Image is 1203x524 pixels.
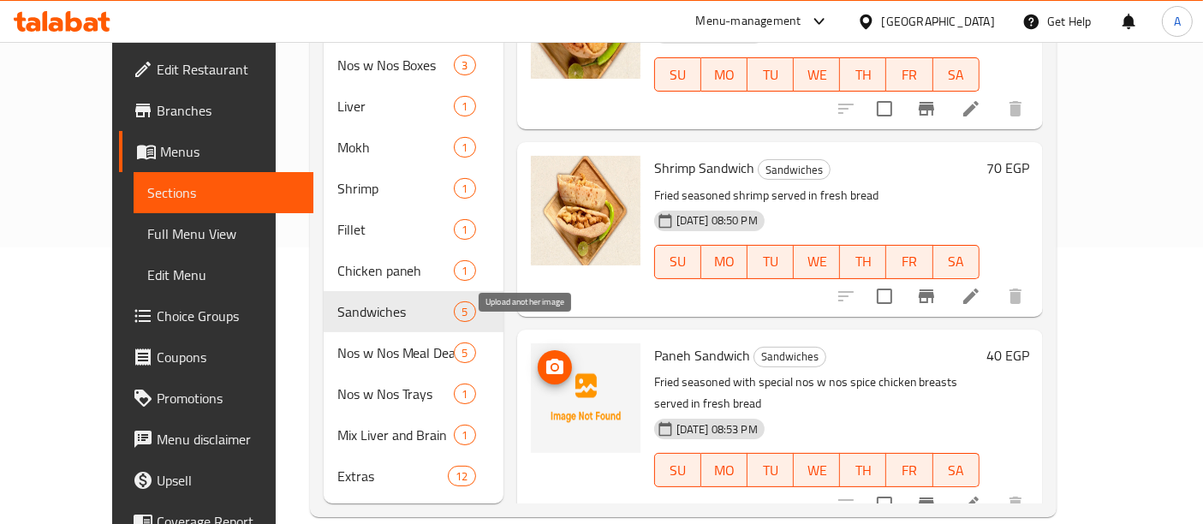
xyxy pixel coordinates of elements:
[119,49,313,90] a: Edit Restaurant
[337,96,455,116] span: Liver
[886,57,932,92] button: FR
[455,222,474,238] span: 1
[961,98,981,119] a: Edit menu item
[160,141,300,162] span: Menus
[455,140,474,156] span: 1
[654,372,980,414] p: Fried seasoned with special nos w nos spice chicken breasts served in fresh bread
[454,55,475,75] div: items
[670,212,765,229] span: [DATE] 08:50 PM
[847,249,879,274] span: TH
[708,458,741,483] span: MO
[324,86,503,127] div: Liver1
[940,249,973,274] span: SA
[933,453,980,487] button: SA
[867,91,902,127] span: Select to update
[147,223,300,244] span: Full Menu View
[654,155,754,181] span: Shrimp Sandwich
[119,90,313,131] a: Branches
[701,57,747,92] button: MO
[455,304,474,320] span: 5
[337,219,455,240] span: Fillet
[119,295,313,336] a: Choice Groups
[867,486,902,522] span: Select to update
[337,178,455,199] span: Shrimp
[337,301,455,322] span: Sandwiches
[157,347,300,367] span: Coupons
[754,347,825,366] span: Sandwiches
[940,458,973,483] span: SA
[324,209,503,250] div: Fillet1
[847,458,879,483] span: TH
[324,45,503,86] div: Nos w Nos Boxes3
[531,343,640,453] img: Paneh Sandwich
[986,156,1029,180] h6: 70 EGP
[906,276,947,317] button: Branch-specific-item
[324,414,503,456] div: Mix Liver and Brain1
[701,245,747,279] button: MO
[531,156,640,265] img: Shrimp Sandwich
[801,249,833,274] span: WE
[886,245,932,279] button: FR
[893,458,926,483] span: FR
[449,468,474,485] span: 12
[455,181,474,197] span: 1
[134,172,313,213] a: Sections
[455,427,474,444] span: 1
[337,342,455,363] div: Nos w Nos Meal Deals
[454,425,475,445] div: items
[134,254,313,295] a: Edit Menu
[662,63,694,87] span: SU
[147,182,300,203] span: Sections
[754,63,787,87] span: TU
[801,63,833,87] span: WE
[538,350,572,384] button: upload picture
[696,11,801,32] div: Menu-management
[794,57,840,92] button: WE
[995,276,1036,317] button: delete
[454,137,475,158] div: items
[448,466,475,486] div: items
[840,245,886,279] button: TH
[961,286,981,307] a: Edit menu item
[794,453,840,487] button: WE
[654,342,750,368] span: Paneh Sandwich
[961,494,981,515] a: Edit menu item
[670,421,765,438] span: [DATE] 08:53 PM
[337,55,455,75] span: Nos w Nos Boxes
[840,453,886,487] button: TH
[337,260,455,281] span: Chicken paneh
[801,458,833,483] span: WE
[324,332,503,373] div: Nos w Nos Meal Deals5
[119,419,313,460] a: Menu disclaimer
[454,178,475,199] div: items
[147,265,300,285] span: Edit Menu
[157,429,300,450] span: Menu disclaimer
[701,453,747,487] button: MO
[119,378,313,419] a: Promotions
[455,345,474,361] span: 5
[119,336,313,378] a: Coupons
[654,185,980,206] p: Fried seasoned shrimp served in fresh bread
[654,453,701,487] button: SU
[867,278,902,314] span: Select to update
[758,159,831,180] div: Sandwiches
[119,131,313,172] a: Menus
[337,466,449,486] span: Extras
[157,59,300,80] span: Edit Restaurant
[454,219,475,240] div: items
[119,460,313,501] a: Upsell
[455,98,474,115] span: 1
[747,57,794,92] button: TU
[840,57,886,92] button: TH
[933,57,980,92] button: SA
[157,100,300,121] span: Branches
[337,137,455,158] span: Mokh
[708,249,741,274] span: MO
[157,388,300,408] span: Promotions
[747,245,794,279] button: TU
[454,342,475,363] div: items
